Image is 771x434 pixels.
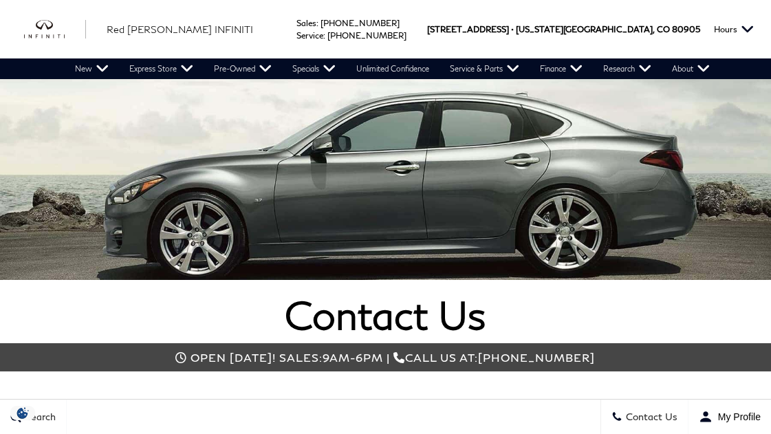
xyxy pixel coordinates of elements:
[296,18,316,28] span: Sales
[119,58,204,79] a: Express Store
[478,351,595,364] span: [PHONE_NUMBER]
[622,411,677,423] span: Contact Us
[282,58,346,79] a: Specials
[427,24,700,34] a: [STREET_ADDRESS] • [US_STATE][GEOGRAPHIC_DATA], CO 80905
[56,351,715,364] div: Call us at:
[439,58,530,79] a: Service & Parts
[323,351,383,364] span: 9am-6pm
[65,58,119,79] a: New
[321,18,400,28] a: [PHONE_NUMBER]
[24,20,86,39] a: infiniti
[296,30,323,41] span: Service
[327,30,406,41] a: [PHONE_NUMBER]
[107,22,253,36] a: Red [PERSON_NAME] INFINITI
[688,400,771,434] button: Open user profile menu
[530,58,593,79] a: Finance
[21,411,56,423] span: Search
[49,294,722,336] h1: Contact Us
[346,58,439,79] a: Unlimited Confidence
[204,58,282,79] a: Pre-Owned
[662,58,720,79] a: About
[593,58,662,79] a: Research
[387,351,390,364] span: |
[713,411,761,422] span: My Profile
[316,18,318,28] span: :
[107,23,253,35] span: Red [PERSON_NAME] INFINITI
[191,351,276,364] span: Open [DATE]!
[323,30,325,41] span: :
[24,20,86,39] img: INFINITI
[65,58,720,79] nav: Main Navigation
[7,406,39,420] section: Click to Open Cookie Consent Modal
[279,351,323,364] span: Sales:
[7,406,39,420] img: Opt-Out Icon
